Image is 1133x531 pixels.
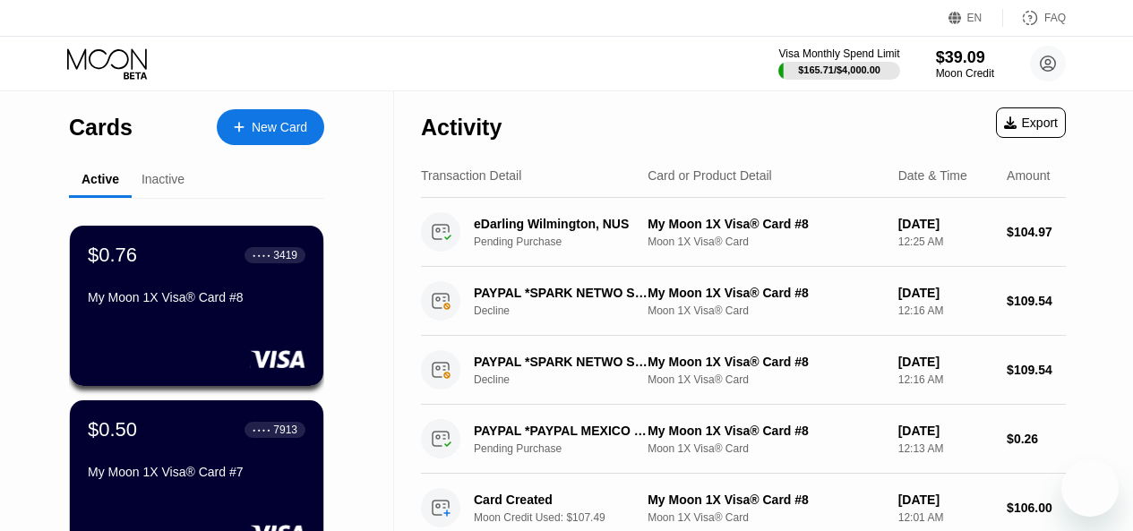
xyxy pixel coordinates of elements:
[898,286,992,300] div: [DATE]
[648,236,884,248] div: Moon 1X Visa® Card
[474,511,665,524] div: Moon Credit Used: $107.49
[1007,225,1066,239] div: $104.97
[898,424,992,438] div: [DATE]
[648,442,884,455] div: Moon 1X Visa® Card
[474,286,652,300] div: PAYPAL *SPARK NETWO SP CIUDAD DE [GEOGRAPHIC_DATA]
[421,168,521,183] div: Transaction Detail
[1007,432,1066,446] div: $0.26
[82,172,119,186] div: Active
[648,286,884,300] div: My Moon 1X Visa® Card #8
[421,198,1066,267] div: eDarling Wilmington, NUSPending PurchaseMy Moon 1X Visa® Card #8Moon 1X Visa® Card[DATE]12:25 AM$...
[217,109,324,145] div: New Card
[798,64,880,75] div: $165.71 / $4,000.00
[421,267,1066,336] div: PAYPAL *SPARK NETWO SP CIUDAD DE [GEOGRAPHIC_DATA]DeclineMy Moon 1X Visa® Card #8Moon 1X Visa® Ca...
[778,47,899,60] div: Visa Monthly Spend Limit
[142,172,185,186] div: Inactive
[474,424,652,438] div: PAYPAL *PAYPAL MEXICO CITY MX
[253,427,270,433] div: ● ● ● ●
[1003,9,1066,27] div: FAQ
[898,511,992,524] div: 12:01 AM
[648,217,884,231] div: My Moon 1X Visa® Card #8
[474,492,652,507] div: Card Created
[648,355,884,369] div: My Moon 1X Visa® Card #8
[253,253,270,258] div: ● ● ● ●
[1061,459,1119,517] iframe: Button to launch messaging window
[474,217,652,231] div: eDarling Wilmington, NUS
[421,336,1066,405] div: PAYPAL *SPARK NETWO SP MEXICO CITY MXDeclineMy Moon 1X Visa® Card #8Moon 1X Visa® Card[DATE]12:16...
[1007,363,1066,377] div: $109.54
[898,236,992,248] div: 12:25 AM
[778,47,899,80] div: Visa Monthly Spend Limit$165.71/$4,000.00
[948,9,1003,27] div: EN
[474,236,665,248] div: Pending Purchase
[1044,12,1066,24] div: FAQ
[88,244,137,267] div: $0.76
[474,442,665,455] div: Pending Purchase
[88,418,137,441] div: $0.50
[898,355,992,369] div: [DATE]
[1004,116,1058,130] div: Export
[967,12,983,24] div: EN
[648,424,884,438] div: My Moon 1X Visa® Card #8
[936,48,994,67] div: $39.09
[252,120,307,135] div: New Card
[648,168,772,183] div: Card or Product Detail
[936,67,994,80] div: Moon Credit
[1007,168,1050,183] div: Amount
[474,373,665,386] div: Decline
[648,304,884,317] div: Moon 1X Visa® Card
[474,304,665,317] div: Decline
[1007,501,1066,515] div: $106.00
[1007,294,1066,308] div: $109.54
[88,290,305,304] div: My Moon 1X Visa® Card #8
[648,373,884,386] div: Moon 1X Visa® Card
[898,442,992,455] div: 12:13 AM
[273,424,297,436] div: 7913
[69,115,133,141] div: Cards
[898,168,967,183] div: Date & Time
[421,115,502,141] div: Activity
[898,492,992,507] div: [DATE]
[474,355,652,369] div: PAYPAL *SPARK NETWO SP MEXICO CITY MX
[421,405,1066,474] div: PAYPAL *PAYPAL MEXICO CITY MXPending PurchaseMy Moon 1X Visa® Card #8Moon 1X Visa® Card[DATE]12:1...
[70,226,323,386] div: $0.76● ● ● ●3419My Moon 1X Visa® Card #8
[648,511,884,524] div: Moon 1X Visa® Card
[898,304,992,317] div: 12:16 AM
[88,465,305,479] div: My Moon 1X Visa® Card #7
[996,107,1066,138] div: Export
[936,48,994,80] div: $39.09Moon Credit
[648,492,884,507] div: My Moon 1X Visa® Card #8
[898,373,992,386] div: 12:16 AM
[273,249,297,261] div: 3419
[898,217,992,231] div: [DATE]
